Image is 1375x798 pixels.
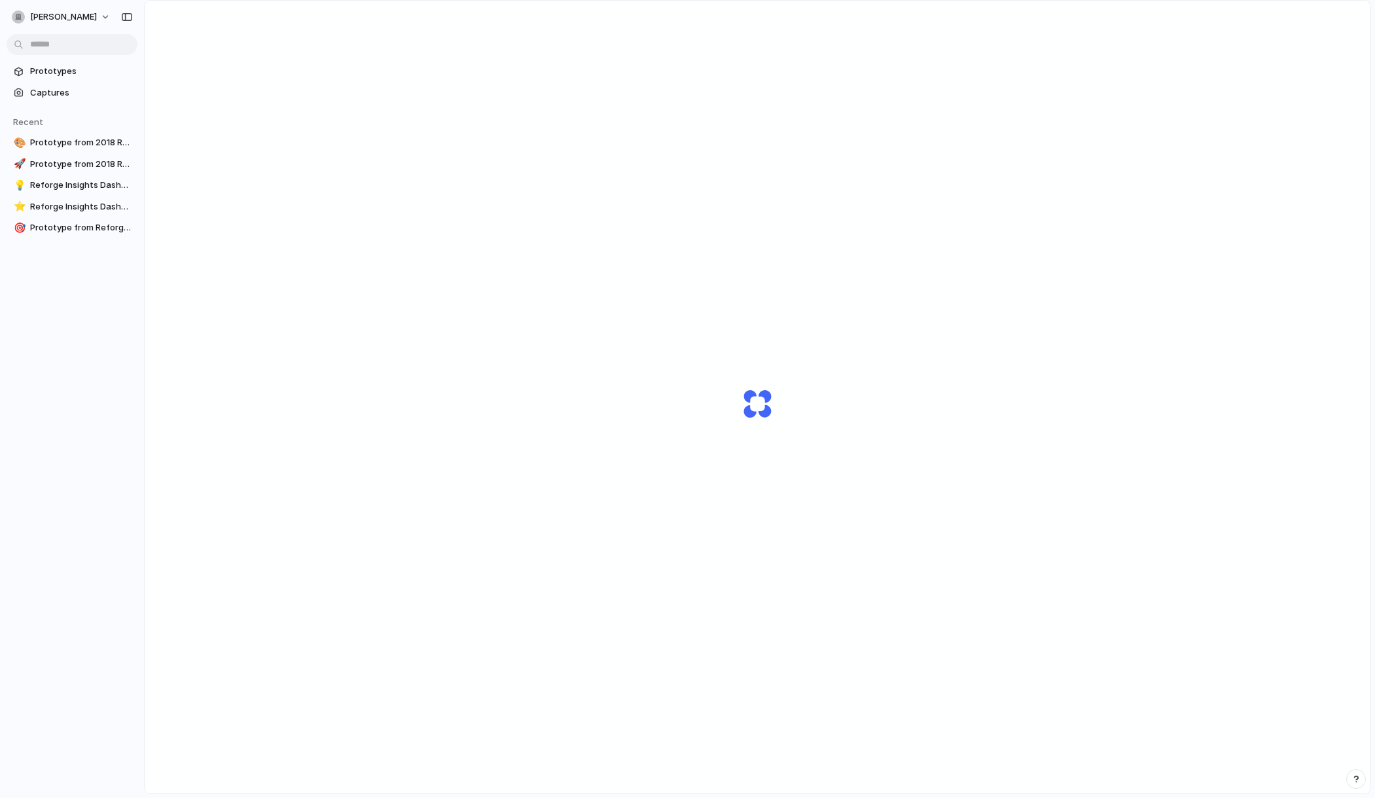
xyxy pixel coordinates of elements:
[7,197,137,217] a: ⭐Reforge Insights Dashboard Header Clarification
[30,158,132,171] span: Prototype from 2018 Ram 1500 Crew Cab
[7,62,137,81] a: Prototypes
[12,221,25,234] button: 🎯
[12,179,25,192] button: 💡
[12,136,25,149] button: 🎨
[14,199,23,214] div: ⭐
[14,136,23,151] div: 🎨
[7,7,117,27] button: [PERSON_NAME]
[30,221,132,234] span: Prototype from Reforge Build – Idea Testing
[30,136,132,149] span: Prototype from 2018 Ram 1500 Crew Cab
[14,156,23,172] div: 🚀
[30,65,132,78] span: Prototypes
[13,117,43,127] span: Recent
[7,218,137,238] a: 🎯Prototype from Reforge Build – Idea Testing
[7,175,137,195] a: 💡Reforge Insights Dashboard Redesign
[30,200,132,213] span: Reforge Insights Dashboard Header Clarification
[30,179,132,192] span: Reforge Insights Dashboard Redesign
[30,10,97,24] span: [PERSON_NAME]
[12,158,25,171] button: 🚀
[14,221,23,236] div: 🎯
[30,86,132,100] span: Captures
[7,133,137,153] a: 🎨Prototype from 2018 Ram 1500 Crew Cab
[14,178,23,193] div: 💡
[7,83,137,103] a: Captures
[12,200,25,213] button: ⭐
[7,154,137,174] a: 🚀Prototype from 2018 Ram 1500 Crew Cab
